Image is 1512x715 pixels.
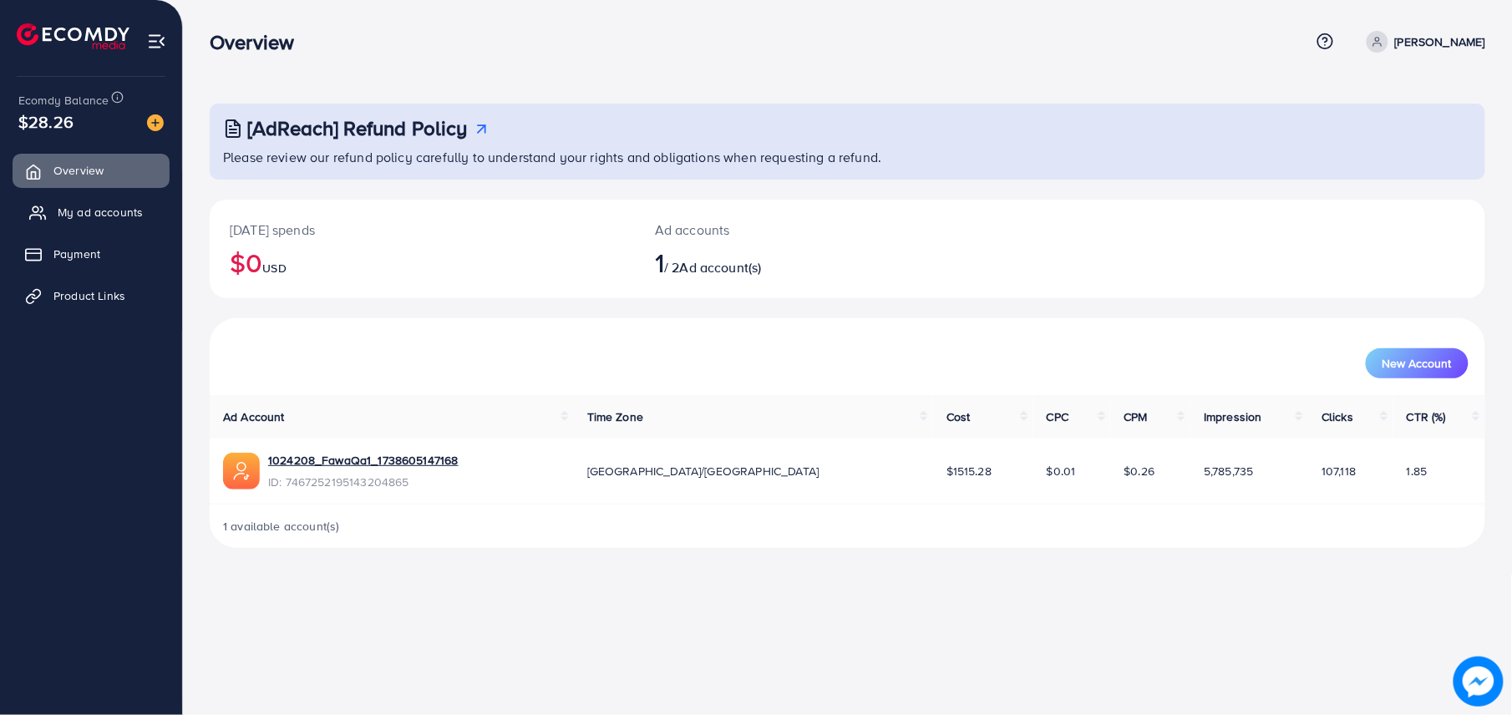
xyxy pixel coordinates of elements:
[223,147,1475,167] p: Please review our refund policy carefully to understand your rights and obligations when requesti...
[946,408,971,425] span: Cost
[1360,31,1485,53] a: [PERSON_NAME]
[13,195,170,229] a: My ad accounts
[1322,408,1353,425] span: Clicks
[655,246,934,278] h2: / 2
[18,92,109,109] span: Ecomdy Balance
[1204,408,1262,425] span: Impression
[247,116,468,140] h3: [AdReach] Refund Policy
[268,452,459,469] a: 1024208_FawaQa1_1738605147168
[680,258,762,276] span: Ad account(s)
[17,23,129,49] img: logo
[53,162,104,179] span: Overview
[587,463,819,479] span: [GEOGRAPHIC_DATA]/[GEOGRAPHIC_DATA]
[1322,463,1356,479] span: 107,118
[1407,408,1446,425] span: CTR (%)
[223,518,340,535] span: 1 available account(s)
[262,260,286,276] span: USD
[230,220,615,240] p: [DATE] spends
[1395,32,1485,52] p: [PERSON_NAME]
[587,408,643,425] span: Time Zone
[210,30,307,54] h3: Overview
[147,114,164,131] img: image
[655,220,934,240] p: Ad accounts
[1047,408,1068,425] span: CPC
[53,287,125,304] span: Product Links
[1454,657,1504,707] img: image
[53,246,100,262] span: Payment
[13,237,170,271] a: Payment
[147,32,166,51] img: menu
[1407,463,1428,479] span: 1.85
[946,463,992,479] span: $1515.28
[58,204,143,221] span: My ad accounts
[268,474,459,490] span: ID: 7467252195143204865
[223,453,260,489] img: ic-ads-acc.e4c84228.svg
[223,408,285,425] span: Ad Account
[230,246,615,278] h2: $0
[18,109,74,134] span: $28.26
[1124,463,1155,479] span: $0.26
[1366,348,1469,378] button: New Account
[1204,463,1253,479] span: 5,785,735
[1124,408,1148,425] span: CPM
[13,279,170,312] a: Product Links
[1047,463,1076,479] span: $0.01
[1383,357,1452,369] span: New Account
[655,243,664,281] span: 1
[13,154,170,187] a: Overview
